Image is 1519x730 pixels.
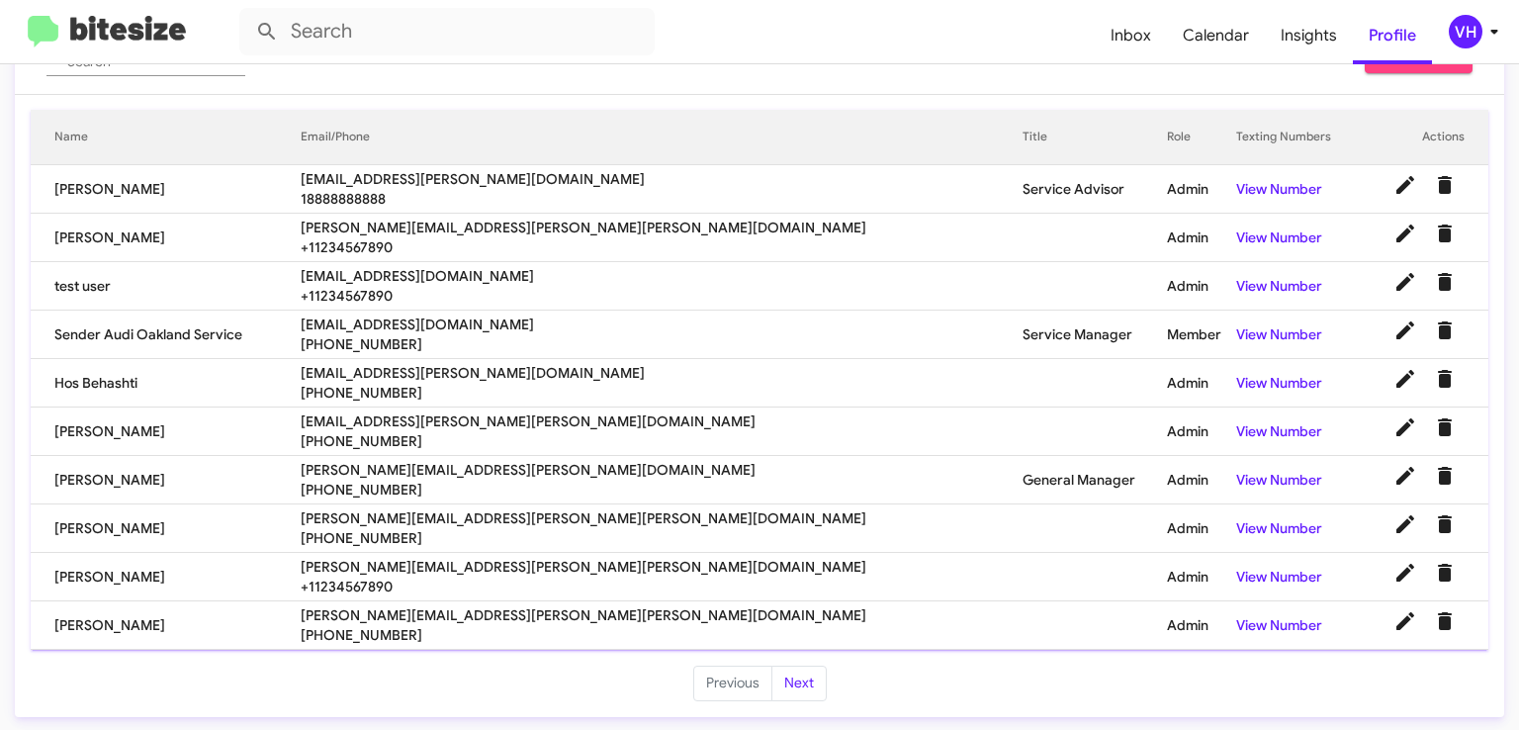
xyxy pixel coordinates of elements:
[1236,519,1322,537] a: View Number
[1357,110,1488,165] th: Actions
[301,383,1023,403] span: [PHONE_NUMBER]
[1167,165,1236,214] td: Admin
[1353,7,1432,64] a: Profile
[1023,311,1166,359] td: Service Manager
[1095,7,1167,64] a: Inbox
[301,218,1023,237] span: [PERSON_NAME][EMAIL_ADDRESS][PERSON_NAME][PERSON_NAME][DOMAIN_NAME]
[1023,456,1166,504] td: General Manager
[1167,214,1236,262] td: Admin
[1425,456,1465,496] button: Delete User
[1425,214,1465,253] button: Delete User
[31,553,301,601] td: [PERSON_NAME]
[1236,110,1358,165] th: Texting Numbers
[1167,110,1236,165] th: Role
[1236,422,1322,440] a: View Number
[301,480,1023,500] span: [PHONE_NUMBER]
[301,460,1023,480] span: [PERSON_NAME][EMAIL_ADDRESS][PERSON_NAME][DOMAIN_NAME]
[31,311,301,359] td: Sender Audi Oakland Service
[1167,601,1236,650] td: Admin
[1449,15,1482,48] div: VH
[31,504,301,553] td: [PERSON_NAME]
[301,266,1023,286] span: [EMAIL_ADDRESS][DOMAIN_NAME]
[1425,504,1465,544] button: Delete User
[1265,7,1353,64] a: Insights
[301,528,1023,548] span: [PHONE_NUMBER]
[239,8,655,55] input: Search
[301,431,1023,451] span: [PHONE_NUMBER]
[1425,553,1465,593] button: Delete User
[1167,7,1265,64] a: Calendar
[1167,504,1236,553] td: Admin
[301,169,1023,189] span: [EMAIL_ADDRESS][PERSON_NAME][DOMAIN_NAME]
[1167,408,1236,456] td: Admin
[31,214,301,262] td: [PERSON_NAME]
[1023,165,1166,214] td: Service Advisor
[1425,165,1465,205] button: Delete User
[1425,311,1465,350] button: Delete User
[301,577,1023,596] span: +11234567890
[301,411,1023,431] span: [EMAIL_ADDRESS][PERSON_NAME][PERSON_NAME][DOMAIN_NAME]
[1236,325,1322,343] a: View Number
[31,408,301,456] td: [PERSON_NAME]
[1425,601,1465,641] button: Delete User
[301,286,1023,306] span: +11234567890
[31,359,301,408] td: Hos Behashti
[301,605,1023,625] span: [PERSON_NAME][EMAIL_ADDRESS][PERSON_NAME][PERSON_NAME][DOMAIN_NAME]
[1167,359,1236,408] td: Admin
[1236,471,1322,489] a: View Number
[301,363,1023,383] span: [EMAIL_ADDRESS][PERSON_NAME][DOMAIN_NAME]
[771,666,827,701] button: Next
[301,334,1023,354] span: [PHONE_NUMBER]
[1432,15,1497,48] button: VH
[1236,568,1322,586] a: View Number
[1167,456,1236,504] td: Admin
[1167,553,1236,601] td: Admin
[1425,262,1465,302] button: Delete User
[1236,616,1322,634] a: View Number
[301,625,1023,645] span: [PHONE_NUMBER]
[1236,374,1322,392] a: View Number
[1236,180,1322,198] a: View Number
[1425,408,1465,447] button: Delete User
[301,189,1023,209] span: 18888888888
[301,508,1023,528] span: [PERSON_NAME][EMAIL_ADDRESS][PERSON_NAME][PERSON_NAME][DOMAIN_NAME]
[301,110,1023,165] th: Email/Phone
[31,165,301,214] td: [PERSON_NAME]
[31,110,301,165] th: Name
[1236,228,1322,246] a: View Number
[1236,277,1322,295] a: View Number
[301,315,1023,334] span: [EMAIL_ADDRESS][DOMAIN_NAME]
[1425,359,1465,399] button: Delete User
[31,262,301,311] td: test user
[1167,262,1236,311] td: Admin
[31,601,301,650] td: [PERSON_NAME]
[31,456,301,504] td: [PERSON_NAME]
[1023,110,1166,165] th: Title
[301,557,1023,577] span: [PERSON_NAME][EMAIL_ADDRESS][PERSON_NAME][PERSON_NAME][DOMAIN_NAME]
[1167,311,1236,359] td: Member
[301,237,1023,257] span: +11234567890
